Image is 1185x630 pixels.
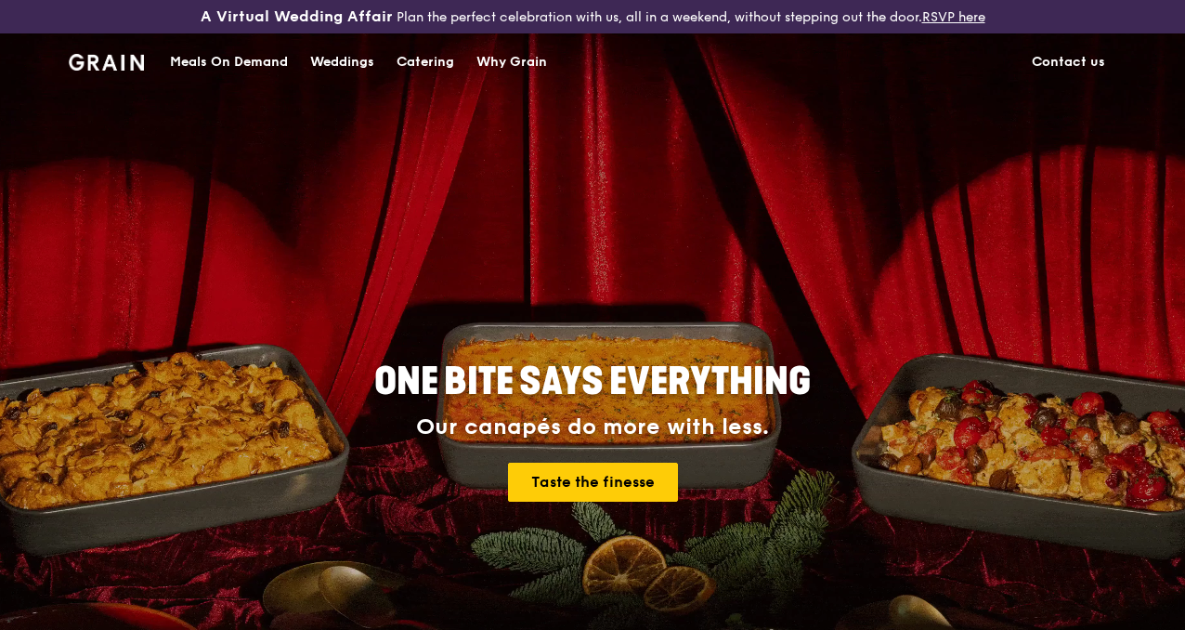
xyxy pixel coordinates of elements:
a: RSVP here [922,9,985,25]
a: Why Grain [465,34,558,90]
div: Meals On Demand [170,34,288,90]
a: Weddings [299,34,385,90]
div: Why Grain [476,34,547,90]
div: Plan the perfect celebration with us, all in a weekend, without stepping out the door. [198,7,988,26]
span: ONE BITE SAYS EVERYTHING [374,360,811,404]
div: Our canapés do more with less. [258,414,927,440]
h3: A Virtual Wedding Affair [201,7,393,26]
a: GrainGrain [69,33,144,88]
a: Taste the finesse [508,463,678,502]
div: Catering [397,34,454,90]
div: Weddings [310,34,374,90]
a: Contact us [1021,34,1116,90]
a: Catering [385,34,465,90]
img: Grain [69,54,144,71]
